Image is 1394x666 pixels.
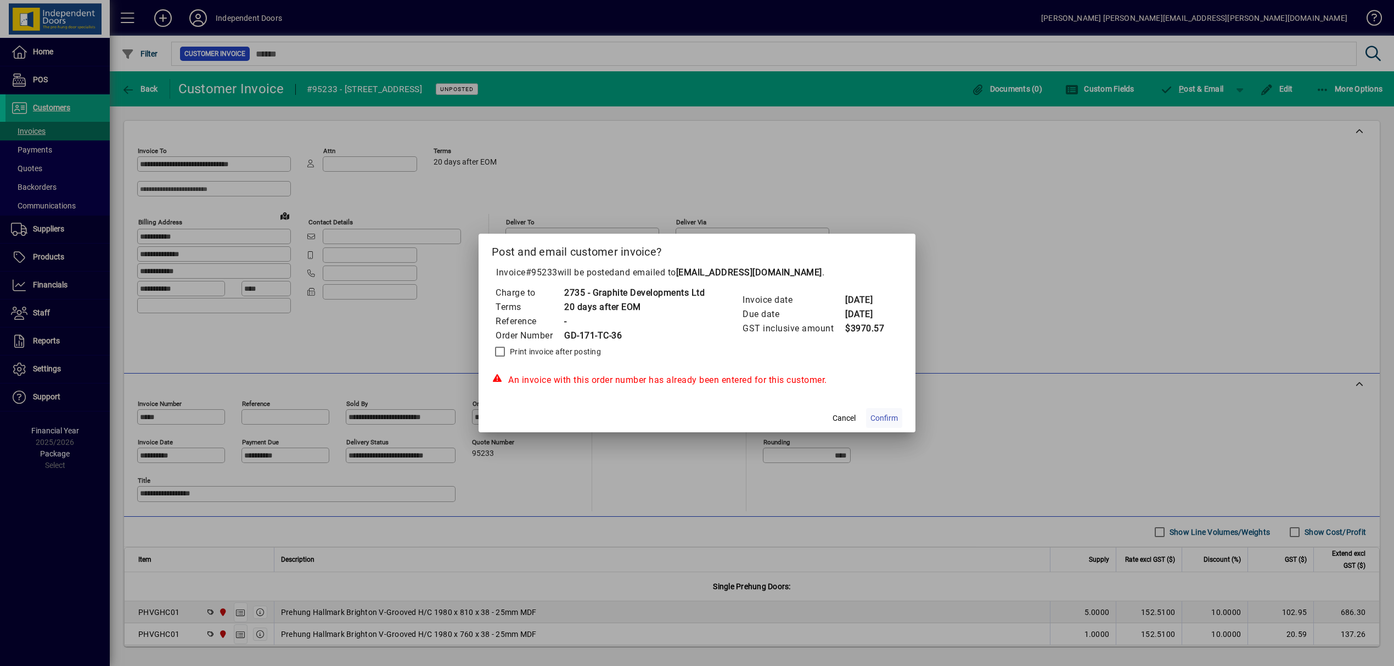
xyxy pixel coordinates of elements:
td: [DATE] [845,307,889,321]
td: Due date [742,307,845,321]
h2: Post and email customer invoice? [479,234,915,266]
td: Reference [495,314,564,329]
div: An invoice with this order number has already been entered for this customer. [492,374,902,387]
td: [DATE] [845,293,889,307]
td: Invoice date [742,293,845,307]
td: $3970.57 [845,321,889,336]
td: Order Number [495,329,564,343]
label: Print invoice after posting [508,346,601,357]
button: Confirm [866,408,902,428]
td: GD-171-TC-36 [564,329,705,343]
td: - [564,314,705,329]
span: Cancel [833,413,856,424]
td: 20 days after EOM [564,300,705,314]
td: GST inclusive amount [742,321,845,336]
span: #95233 [526,267,558,278]
span: and emailed to [615,267,822,278]
button: Cancel [827,408,862,428]
td: Charge to [495,286,564,300]
span: Confirm [870,413,898,424]
b: [EMAIL_ADDRESS][DOMAIN_NAME] [676,267,822,278]
td: 2735 - Graphite Developments Ltd [564,286,705,300]
td: Terms [495,300,564,314]
p: Invoice will be posted . [492,266,902,279]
